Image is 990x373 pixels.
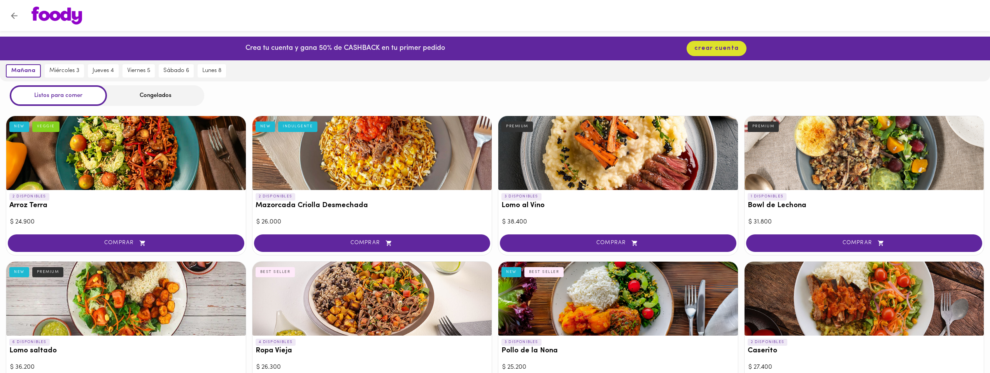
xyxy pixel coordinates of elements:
[18,240,235,246] span: COMPRAR
[748,218,980,227] div: $ 31.800
[524,267,564,277] div: BEST SELLER
[748,347,981,355] h3: Caserito
[45,64,84,77] button: miércoles 3
[11,67,35,74] span: mañana
[5,6,24,25] button: Volver
[6,116,246,190] div: Arroz Terra
[256,339,296,346] p: 4 DISPONIBLES
[32,121,60,132] div: VEGGIE
[10,363,242,372] div: $ 36.200
[256,121,275,132] div: NEW
[6,64,41,77] button: mañana
[254,234,491,252] button: COMPRAR
[49,67,79,74] span: miércoles 3
[500,234,736,252] button: COMPRAR
[501,339,541,346] p: 3 DISPONIBLES
[252,116,492,190] div: Mazorcada Criolla Desmechada
[748,339,788,346] p: 2 DISPONIBLES
[256,347,489,355] h3: Ropa Vieja
[498,116,738,190] div: Lomo al Vino
[694,45,739,52] span: crear cuenta
[256,218,488,227] div: $ 26.000
[256,202,489,210] h3: Mazorcada Criolla Desmechada
[198,64,226,77] button: lunes 8
[32,7,82,25] img: logo.png
[10,85,107,106] div: Listos para comer
[9,121,29,132] div: NEW
[163,67,189,74] span: sábado 6
[498,262,738,336] div: Pollo de la Nona
[745,116,984,190] div: Bowl de Lechona
[9,193,49,200] p: 2 DISPONIBLES
[93,67,114,74] span: jueves 4
[501,121,533,132] div: PREMIUM
[9,339,50,346] p: 6 DISPONIBLES
[745,262,984,336] div: Caserito
[127,67,150,74] span: viernes 5
[687,41,746,56] button: crear cuenta
[9,347,243,355] h3: Lomo saltado
[756,240,973,246] span: COMPRAR
[10,218,242,227] div: $ 24.900
[6,262,246,336] div: Lomo saltado
[748,121,779,132] div: PREMIUM
[32,267,64,277] div: PREMIUM
[502,218,734,227] div: $ 38.400
[501,267,521,277] div: NEW
[945,328,982,365] iframe: Messagebird Livechat Widget
[8,234,244,252] button: COMPRAR
[256,193,296,200] p: 2 DISPONIBLES
[746,234,983,252] button: COMPRAR
[748,193,787,200] p: 1 DISPONIBLES
[159,64,194,77] button: sábado 6
[278,121,317,132] div: INDULGENTE
[107,85,204,106] div: Congelados
[501,202,735,210] h3: Lomo al Vino
[256,363,488,372] div: $ 26.300
[88,64,119,77] button: jueves 4
[245,44,445,54] p: Crea tu cuenta y gana 50% de CASHBACK en tu primer pedido
[123,64,155,77] button: viernes 5
[202,67,221,74] span: lunes 8
[501,193,541,200] p: 3 DISPONIBLES
[256,267,295,277] div: BEST SELLER
[501,347,735,355] h3: Pollo de la Nona
[264,240,481,246] span: COMPRAR
[9,202,243,210] h3: Arroz Terra
[510,240,727,246] span: COMPRAR
[9,267,29,277] div: NEW
[748,202,981,210] h3: Bowl de Lechona
[748,363,980,372] div: $ 27.400
[502,363,734,372] div: $ 25.200
[252,262,492,336] div: Ropa Vieja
